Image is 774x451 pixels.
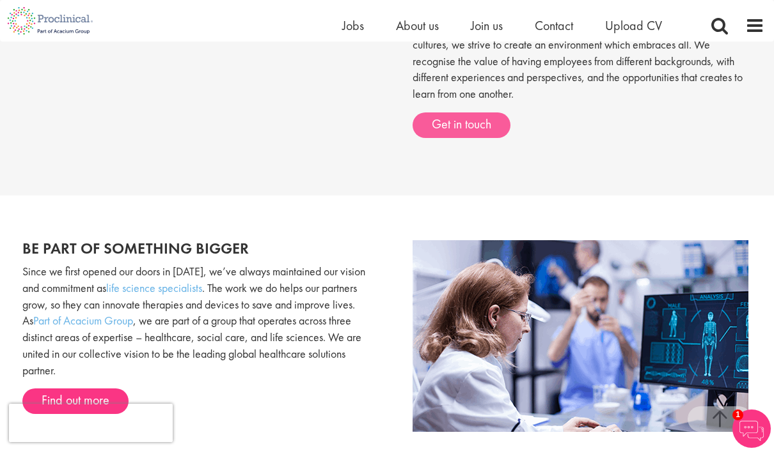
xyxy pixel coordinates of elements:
iframe: reCAPTCHA [9,404,173,442]
a: Upload CV [605,17,662,34]
a: life science specialists [106,280,202,295]
img: Chatbot [732,409,771,448]
a: About us [396,17,439,34]
a: Jobs [342,17,364,34]
a: Part of Acacium Group [33,313,133,328]
a: Join us [471,17,503,34]
a: Find out more [22,388,129,414]
span: 1 [732,409,743,420]
h2: Be part of something bigger [22,240,377,257]
p: Since we first opened our doors in [DATE], we’ve always maintained our vision and commitment as .... [22,263,377,378]
a: Contact [535,17,573,34]
a: Get in touch [413,112,510,138]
